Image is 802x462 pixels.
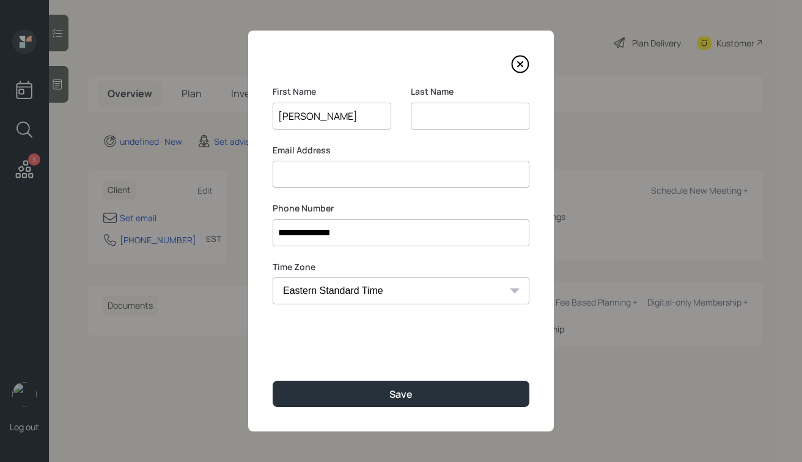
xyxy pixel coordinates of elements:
div: Save [389,387,413,401]
label: Phone Number [273,202,529,215]
label: Last Name [411,86,529,98]
label: First Name [273,86,391,98]
label: Email Address [273,144,529,156]
button: Save [273,381,529,407]
label: Time Zone [273,261,529,273]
